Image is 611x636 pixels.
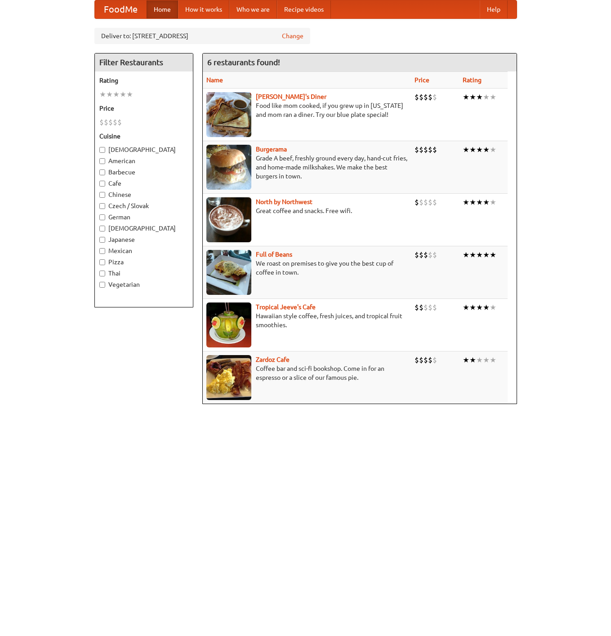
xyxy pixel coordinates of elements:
[106,89,113,99] li: ★
[206,250,251,295] img: beans.jpg
[469,197,476,207] li: ★
[99,179,188,188] label: Cafe
[99,282,105,288] input: Vegetarian
[99,235,188,244] label: Japanese
[463,197,469,207] li: ★
[99,258,188,267] label: Pizza
[469,145,476,155] li: ★
[424,355,428,365] li: $
[99,190,188,199] label: Chinese
[206,259,407,277] p: We roast on premises to give you the best cup of coffee in town.
[99,226,105,231] input: [DEMOGRAPHIC_DATA]
[99,147,105,153] input: [DEMOGRAPHIC_DATA]
[476,145,483,155] li: ★
[99,201,188,210] label: Czech / Slovak
[99,213,188,222] label: German
[433,92,437,102] li: $
[469,250,476,260] li: ★
[277,0,331,18] a: Recipe videos
[99,104,188,113] h5: Price
[282,31,303,40] a: Change
[483,302,490,312] li: ★
[206,92,251,137] img: sallys.jpg
[206,76,223,84] a: Name
[415,145,419,155] li: $
[490,92,496,102] li: ★
[419,197,424,207] li: $
[469,355,476,365] li: ★
[469,92,476,102] li: ★
[428,197,433,207] li: $
[99,269,188,278] label: Thai
[256,146,287,153] a: Burgerama
[463,76,482,84] a: Rating
[463,302,469,312] li: ★
[463,250,469,260] li: ★
[120,89,126,99] li: ★
[463,355,469,365] li: ★
[99,117,104,127] li: $
[117,117,122,127] li: $
[99,280,188,289] label: Vegetarian
[490,355,496,365] li: ★
[206,311,407,329] p: Hawaiian style coffee, fresh juices, and tropical fruit smoothies.
[415,92,419,102] li: $
[99,271,105,276] input: Thai
[419,145,424,155] li: $
[483,197,490,207] li: ★
[104,117,108,127] li: $
[207,58,280,67] ng-pluralize: 6 restaurants found!
[476,302,483,312] li: ★
[424,92,428,102] li: $
[433,302,437,312] li: $
[178,0,229,18] a: How it works
[99,237,105,243] input: Japanese
[476,355,483,365] li: ★
[206,145,251,190] img: burgerama.jpg
[147,0,178,18] a: Home
[490,250,496,260] li: ★
[419,250,424,260] li: $
[113,89,120,99] li: ★
[94,28,310,44] div: Deliver to: [STREET_ADDRESS]
[99,158,105,164] input: American
[99,145,188,154] label: [DEMOGRAPHIC_DATA]
[476,250,483,260] li: ★
[433,145,437,155] li: $
[483,92,490,102] li: ★
[428,92,433,102] li: $
[206,154,407,181] p: Grade A beef, freshly ground every day, hand-cut fries, and home-made milkshakes. We make the bes...
[415,355,419,365] li: $
[206,364,407,382] p: Coffee bar and sci-fi bookshop. Come in for an espresso or a slice of our famous pie.
[99,224,188,233] label: [DEMOGRAPHIC_DATA]
[419,355,424,365] li: $
[476,92,483,102] li: ★
[424,145,428,155] li: $
[99,259,105,265] input: Pizza
[206,101,407,119] p: Food like mom cooked, if you grew up in [US_STATE] and mom ran a diner. Try our blue plate special!
[415,76,429,84] a: Price
[256,251,292,258] a: Full of Beans
[483,250,490,260] li: ★
[206,206,407,215] p: Great coffee and snacks. Free wifi.
[256,93,326,100] a: [PERSON_NAME]'s Diner
[433,197,437,207] li: $
[256,356,290,363] b: Zardoz Cafe
[206,355,251,400] img: zardoz.jpg
[95,53,193,71] h4: Filter Restaurants
[256,198,312,205] a: North by Northwest
[95,0,147,18] a: FoodMe
[99,89,106,99] li: ★
[99,76,188,85] h5: Rating
[415,250,419,260] li: $
[99,203,105,209] input: Czech / Slovak
[433,355,437,365] li: $
[229,0,277,18] a: Who we are
[206,197,251,242] img: north.jpg
[126,89,133,99] li: ★
[99,169,105,175] input: Barbecue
